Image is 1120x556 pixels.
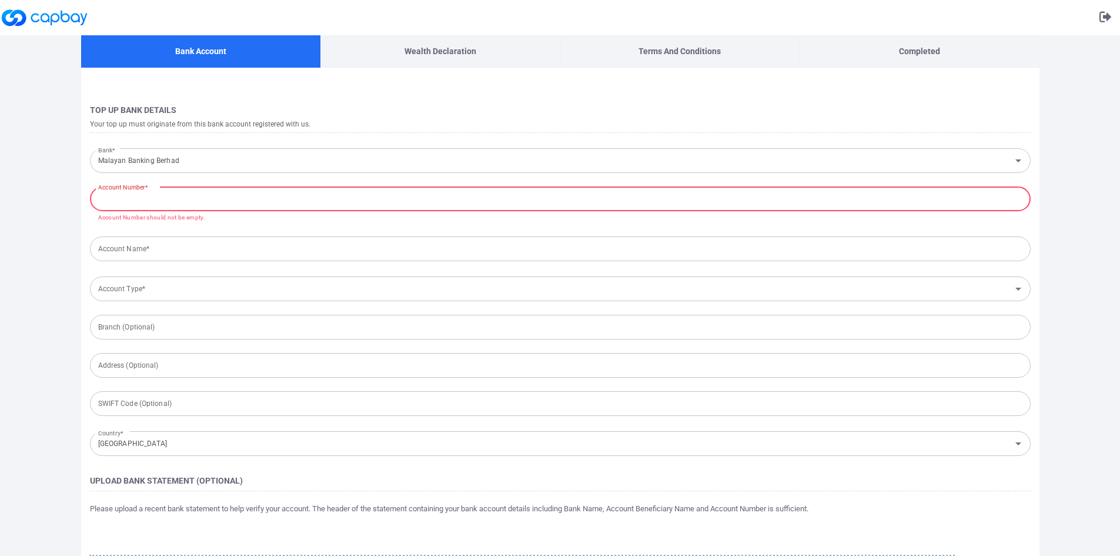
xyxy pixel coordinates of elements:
label: Account Number* [98,183,148,192]
h5: Your top up must originate from this bank account registered with us. [90,119,1031,129]
p: Completed [899,45,940,58]
label: Country* [98,425,123,441]
label: Bank* [98,142,115,158]
button: Open [1010,281,1027,297]
h4: Top Up Bank Details [90,103,1031,117]
button: Open [1010,435,1027,452]
p: Bank Account [175,45,226,58]
span: Please upload a recent bank statement to help verify your account. The header of the statement co... [90,503,808,515]
p: Terms and Conditions [638,45,721,58]
button: Open [1010,152,1027,169]
h4: Upload Bank Statement (Optional) [90,474,1031,488]
p: Wealth Declaration [404,45,476,58]
p: Account Number should not be empty. [98,213,1022,223]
